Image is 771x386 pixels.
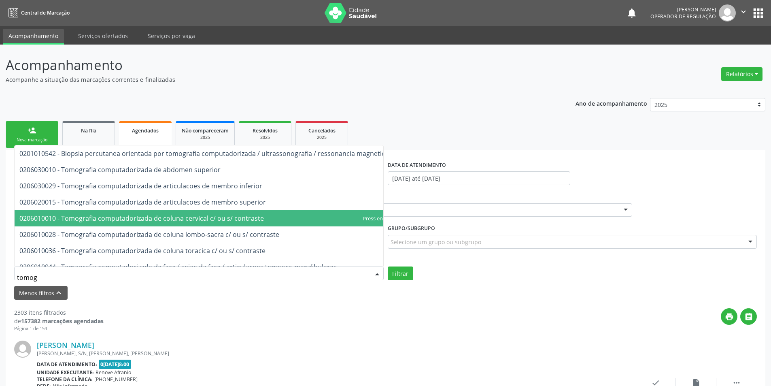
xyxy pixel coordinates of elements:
button: print [721,308,737,325]
button: Menos filtroskeyboard_arrow_up [14,286,68,300]
div: [PERSON_NAME], S/N, [PERSON_NAME], [PERSON_NAME] [37,350,635,357]
span: Central de Marcação [21,9,70,16]
span: Resolvidos [253,127,278,134]
span: Na fila [81,127,96,134]
a: Central de Marcação [6,6,70,19]
div: Página 1 de 154 [14,325,104,332]
strong: 157382 marcações agendadas [21,317,104,325]
span: Não compareceram [182,127,229,134]
div: [PERSON_NAME] [650,6,716,13]
span: 0206010036 - Tomografia computadorizada de coluna toracica c/ ou s/ contraste [19,246,265,255]
button: Filtrar [388,267,413,280]
div: 2303 itens filtrados [14,308,104,317]
b: Telefone da clínica: [37,376,93,383]
span: [PHONE_NUMBER] [94,376,138,383]
div: person_add [28,126,36,135]
i:  [739,7,748,16]
button:  [740,308,757,325]
input: Selecionar procedimento [17,269,367,286]
i: keyboard_arrow_up [54,288,63,297]
a: Serviços ofertados [72,29,134,43]
input: Selecione um intervalo [388,171,570,185]
b: Data de atendimento: [37,361,97,368]
div: de [14,317,104,325]
b: Unidade executante: [37,369,94,376]
button:  [736,4,751,21]
label: Grupo/Subgrupo [388,222,435,235]
i: print [725,312,734,321]
span: 0206010028 - Tomografia computadorizada de coluna lombo-sacra c/ ou s/ contraste [19,230,279,239]
div: 2025 [302,134,342,141]
p: Ano de acompanhamento [576,98,647,108]
p: Acompanhe a situação das marcações correntes e finalizadas [6,75,537,84]
span: 0206010044 - Tomografia computadorizada de face / seios da face / articulacoes temporo-mandibulares [19,262,337,271]
a: Serviços por vaga [142,29,201,43]
button: apps [751,6,765,20]
p: Acompanhamento [6,55,537,75]
span: 0201010542 - Biopsia percutanea orientada por tomografia computadorizada / ultrassonografia / res... [19,149,411,158]
i:  [744,312,753,321]
span: 0206030010 - Tomografia computadorizada de abdomen superior [19,165,221,174]
button: notifications [626,7,637,19]
span: Selecione um grupo ou subgrupo [391,238,481,246]
span: 0[DATE]8:00 [99,360,132,369]
div: 2025 [182,134,229,141]
a: Acompanhamento [3,29,64,45]
img: img [14,341,31,358]
div: Nova marcação [12,137,52,143]
img: img [719,4,736,21]
span: 0206030029 - Tomografia computadorizada de articulacoes de membro inferior [19,181,262,190]
span: 0206020015 - Tomografia computadorizada de articulacoes de membro superior [19,198,266,207]
span: Agendados [132,127,159,134]
a: [PERSON_NAME] [37,341,94,350]
button: Relatórios [721,67,763,81]
span: 0206010010 - Tomografia computadorizada de coluna cervical c/ ou s/ contraste [19,214,264,223]
span: Cancelados [308,127,336,134]
span: Operador de regulação [650,13,716,20]
div: 2025 [245,134,285,141]
label: DATA DE ATENDIMENTO [388,159,446,171]
span: Renove Afranio [96,369,131,376]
